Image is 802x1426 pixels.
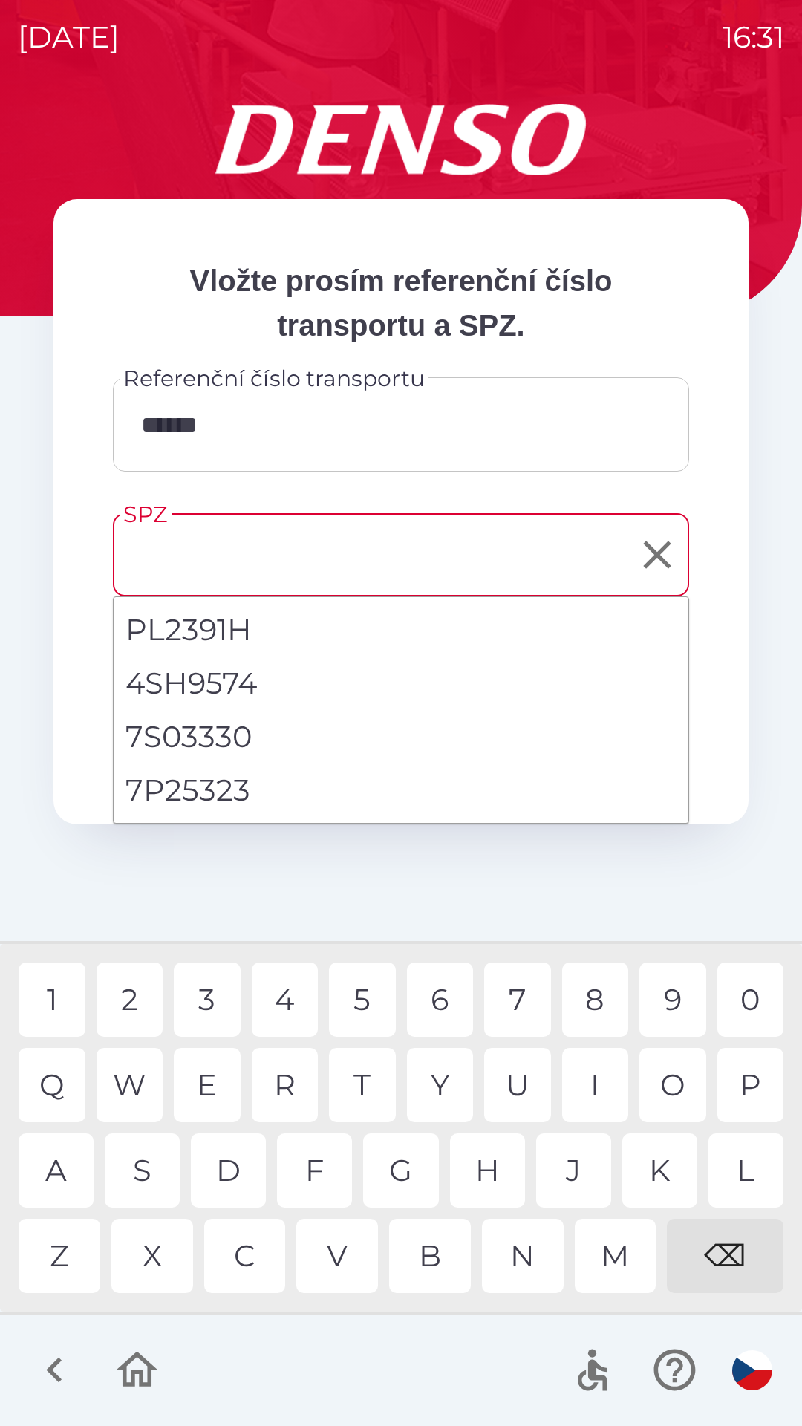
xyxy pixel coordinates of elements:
[114,657,688,710] li: 4SH9574
[114,710,688,764] li: 7S03330
[123,498,167,530] label: SPZ
[123,362,425,394] label: Referenční číslo transportu
[114,764,688,817] li: 7P25323
[114,603,688,657] li: PL2391H
[723,15,784,59] p: 16:31
[18,15,120,59] p: [DATE]
[630,528,684,582] button: Clear
[53,104,749,175] img: Logo
[113,258,689,348] p: Vložte prosím referenční číslo transportu a SPZ.
[732,1350,772,1390] img: cs flag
